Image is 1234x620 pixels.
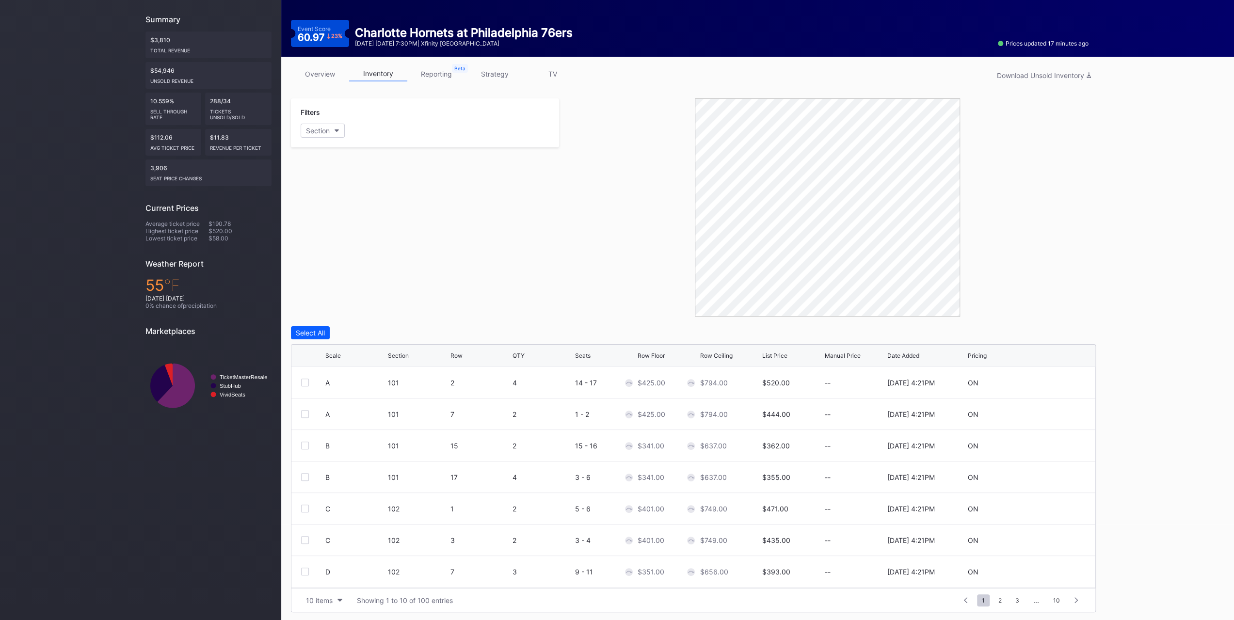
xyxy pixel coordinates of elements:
[825,379,885,387] div: --
[150,172,267,181] div: seat price changes
[450,379,510,387] div: 2
[291,326,330,339] button: Select All
[762,352,787,359] div: List Price
[967,568,978,576] div: ON
[700,536,727,544] div: $749.00
[325,410,330,418] div: A
[638,568,664,576] div: $351.00
[638,505,664,513] div: $401.00
[208,220,272,227] div: $190.78
[388,536,448,544] div: 102
[700,442,726,450] div: $637.00
[825,352,861,359] div: Manual Price
[388,442,448,450] div: 101
[825,473,885,481] div: --
[1026,596,1046,604] div: ...
[700,379,727,387] div: $794.00
[967,352,986,359] div: Pricing
[887,568,934,576] div: [DATE] 4:21PM
[145,227,208,235] div: Highest ticket price
[145,62,272,89] div: $54,946
[638,473,664,481] div: $341.00
[205,93,272,125] div: 288/34
[513,536,573,544] div: 2
[825,410,885,418] div: --
[388,410,448,418] div: 101
[887,473,934,481] div: [DATE] 4:21PM
[220,374,267,380] text: TicketMasterResale
[145,259,272,269] div: Weather Report
[325,568,330,576] div: D
[388,505,448,513] div: 102
[977,594,990,606] span: 1
[997,71,1091,79] div: Download Unsold Inventory
[296,329,325,337] div: Select All
[145,235,208,242] div: Lowest ticket price
[575,505,635,513] div: 5 - 6
[150,141,196,151] div: Avg ticket price
[145,326,272,336] div: Marketplaces
[638,442,664,450] div: $341.00
[388,352,409,359] div: Section
[700,568,728,576] div: $656.00
[825,442,885,450] div: --
[887,442,934,450] div: [DATE] 4:21PM
[150,105,196,120] div: Sell Through Rate
[357,596,453,604] div: Showing 1 to 10 of 100 entries
[762,442,790,450] div: $362.00
[638,536,664,544] div: $401.00
[145,276,272,295] div: 55
[762,473,790,481] div: $355.00
[762,568,790,576] div: $393.00
[145,343,272,428] svg: Chart title
[450,410,510,418] div: 7
[1010,594,1024,606] span: 3
[306,127,330,135] div: Section
[220,383,241,389] text: StubHub
[513,410,573,418] div: 2
[388,379,448,387] div: 101
[967,442,978,450] div: ON
[325,379,330,387] div: A
[575,473,635,481] div: 3 - 6
[700,505,727,513] div: $749.00
[145,93,201,125] div: 10.559%
[145,15,272,24] div: Summary
[210,105,267,120] div: Tickets Unsold/Sold
[998,40,1089,47] div: Prices updated 17 minutes ago
[575,379,635,387] div: 14 - 17
[967,473,978,481] div: ON
[513,505,573,513] div: 2
[145,203,272,213] div: Current Prices
[887,410,934,418] div: [DATE] 4:21PM
[210,141,267,151] div: Revenue per ticket
[887,379,934,387] div: [DATE] 4:21PM
[349,66,407,81] a: inventory
[407,66,465,81] a: reporting
[967,536,978,544] div: ON
[524,66,582,81] a: TV
[513,352,525,359] div: QTY
[700,352,732,359] div: Row Ceiling
[700,410,727,418] div: $794.00
[762,410,790,418] div: $444.00
[325,442,330,450] div: B
[575,410,635,418] div: 1 - 2
[301,108,549,116] div: Filters
[575,352,591,359] div: Seats
[638,410,665,418] div: $425.00
[450,568,510,576] div: 7
[220,392,245,397] text: VividSeats
[145,159,272,186] div: 3,906
[825,568,885,576] div: --
[575,442,635,450] div: 15 - 16
[513,568,573,576] div: 3
[325,505,330,513] div: C
[762,536,790,544] div: $435.00
[388,568,448,576] div: 102
[388,473,448,481] div: 101
[762,505,788,513] div: $471.00
[638,352,665,359] div: Row Floor
[967,410,978,418] div: ON
[150,44,267,53] div: Total Revenue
